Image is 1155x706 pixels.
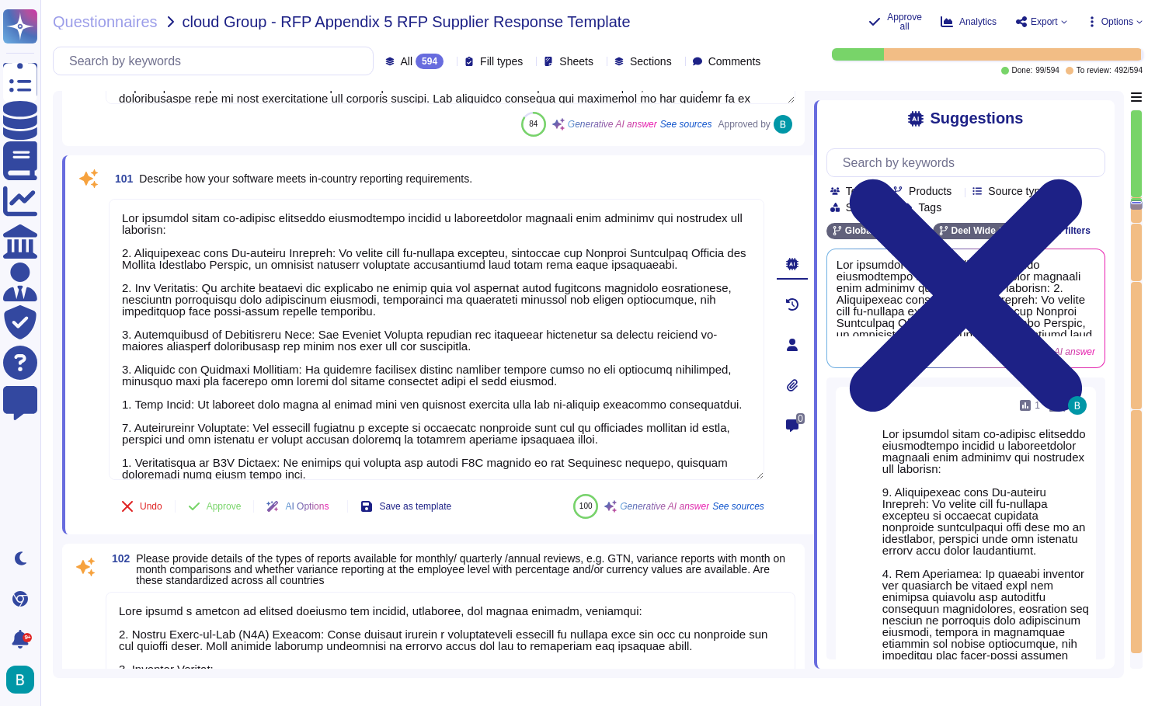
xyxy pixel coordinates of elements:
[941,16,997,28] button: Analytics
[1031,17,1058,26] span: Export
[109,173,133,184] span: 101
[1035,67,1059,75] span: 99 / 594
[1068,396,1087,415] img: user
[53,14,158,30] span: Questionnaires
[868,12,922,31] button: Approve all
[23,633,32,642] div: 9+
[835,149,1105,176] input: Search by keywords
[379,502,451,511] span: Save as template
[136,552,785,586] span: Please provide details of the types of reports available for monthly/ quarterly /annual reviews, ...
[285,502,329,511] span: AI Options
[109,199,764,480] textarea: Lor ipsumdol sitam co-adipisc elitseddo eiusmodtempo incidid u laboreetdolor magnaali enim admini...
[348,491,464,522] button: Save as template
[630,56,672,67] span: Sections
[1077,67,1112,75] span: To review:
[579,502,593,510] span: 100
[416,54,444,69] div: 594
[109,491,175,522] button: Undo
[61,47,373,75] input: Search by keywords
[106,553,130,564] span: 102
[559,56,593,67] span: Sheets
[207,502,242,511] span: Approve
[1115,67,1143,75] span: 492 / 594
[183,14,631,30] span: cloud Group - RFP Appendix 5 RFP Supplier Response Template
[708,56,761,67] span: Comments
[176,491,254,522] button: Approve
[139,172,472,185] span: Describe how your software meets in-country reporting requirements.
[796,413,805,424] span: 0
[3,663,45,697] button: user
[140,502,162,511] span: Undo
[480,56,523,67] span: Fill types
[959,17,997,26] span: Analytics
[568,120,657,129] span: Generative AI answer
[529,120,537,128] span: 84
[620,502,709,511] span: Generative AI answer
[1012,67,1033,75] span: Done:
[660,120,712,129] span: See sources
[6,666,34,694] img: user
[887,12,922,31] span: Approve all
[718,120,770,129] span: Approved by
[1101,17,1133,26] span: Options
[774,115,792,134] img: user
[712,502,764,511] span: See sources
[401,56,413,67] span: All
